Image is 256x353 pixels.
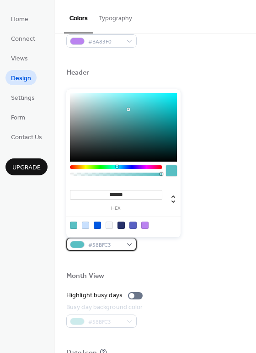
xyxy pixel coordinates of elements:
[5,11,34,26] a: Home
[88,240,122,250] span: #58BFC3
[11,74,31,83] span: Design
[94,222,101,229] div: rgb(0, 87, 225)
[11,113,25,123] span: Form
[5,158,48,175] button: Upgrade
[82,222,89,229] div: rgb(200, 224, 254)
[66,303,143,312] div: Busy day background color
[12,163,41,173] span: Upgrade
[5,90,40,105] a: Settings
[5,31,41,46] a: Connect
[66,68,90,78] div: Header
[117,222,125,229] div: rgb(39, 49, 106)
[11,54,28,64] span: Views
[88,37,122,47] span: #BA83F0
[66,291,123,300] div: Highlight busy days
[5,70,37,85] a: Design
[66,272,104,281] div: Month View
[70,206,162,211] label: hex
[5,109,31,125] a: Form
[70,222,77,229] div: rgb(88, 191, 195)
[129,222,137,229] div: rgb(88, 96, 195)
[5,129,48,144] a: Contact Us
[106,222,113,229] div: rgb(247, 248, 250)
[11,15,28,24] span: Home
[141,222,149,229] div: rgb(186, 131, 240)
[11,93,35,103] span: Settings
[11,34,35,44] span: Connect
[11,133,42,142] span: Contact Us
[5,50,33,65] a: Views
